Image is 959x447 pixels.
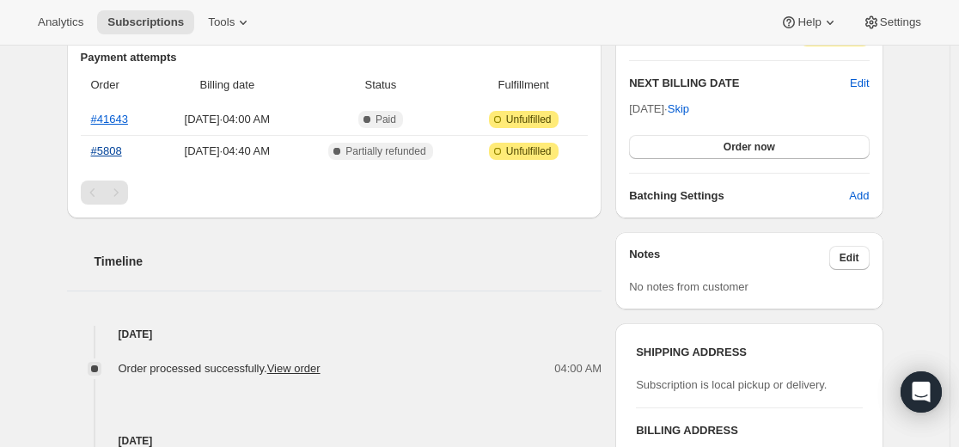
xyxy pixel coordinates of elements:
button: Settings [852,10,932,34]
span: 04:00 AM [554,360,602,377]
span: Settings [880,15,921,29]
button: Edit [850,75,869,92]
span: Fulfillment [469,77,577,94]
h3: BILLING ADDRESS [636,422,862,439]
a: #5808 [91,144,122,157]
span: Order processed successfully. [119,362,321,375]
button: Skip [657,95,699,123]
span: Unfulfilled [506,113,552,126]
h4: [DATE] [67,326,602,343]
button: Subscriptions [97,10,194,34]
button: Tools [198,10,262,34]
span: Add [849,187,869,205]
span: Order now [724,140,775,154]
h3: SHIPPING ADDRESS [636,344,862,361]
span: [DATE] · 04:00 AM [162,111,292,128]
span: No notes from customer [629,280,748,293]
h3: Notes [629,246,829,270]
th: Order [81,66,158,104]
span: Billing date [162,77,292,94]
span: Status [302,77,460,94]
button: Order now [629,135,869,159]
button: Help [770,10,848,34]
span: Help [797,15,821,29]
span: Tools [208,15,235,29]
span: Edit [840,251,859,265]
span: Subscription is local pickup or delivery. [636,378,827,391]
button: Analytics [27,10,94,34]
h2: Payment attempts [81,49,589,66]
button: Add [839,182,879,210]
nav: Pagination [81,181,589,205]
span: Skip [668,101,689,118]
span: Subscriptions [107,15,184,29]
button: Edit [829,246,870,270]
a: #41643 [91,113,128,126]
h6: Batching Settings [629,187,849,205]
a: View order [267,362,321,375]
span: Unfulfilled [506,144,552,158]
h2: NEXT BILLING DATE [629,75,850,92]
div: Open Intercom Messenger [901,371,942,413]
span: Paid [376,113,396,126]
span: Analytics [38,15,83,29]
span: [DATE] · 04:40 AM [162,143,292,160]
h2: Timeline [95,253,602,270]
span: Partially refunded [345,144,425,158]
span: [DATE] · [629,102,689,115]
